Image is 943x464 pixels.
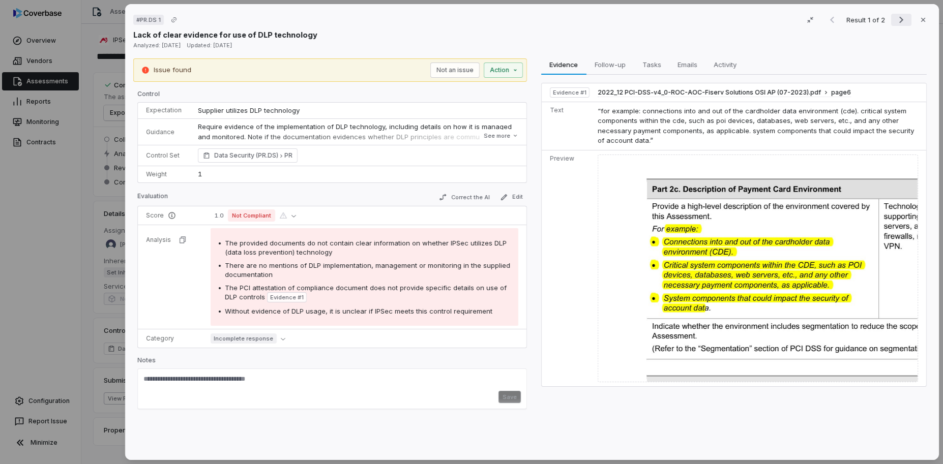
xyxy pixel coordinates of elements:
[198,170,202,178] span: 1
[228,209,275,222] span: Not Compliant
[146,106,182,114] p: Expectation
[846,14,887,25] p: Result 1 of 2
[133,29,317,40] p: Lack of clear evidence for use of DLP technology
[542,102,594,150] td: Text
[211,333,277,344] span: Incomplete response
[137,356,527,368] p: Notes
[225,307,492,315] span: Without evidence of DLP usage, it is unclear if IPSec meets this control requirement
[591,58,630,71] span: Follow-up
[133,42,181,49] span: Analyzed: [DATE]
[638,58,665,71] span: Tasks
[553,88,586,97] span: Evidence # 1
[136,16,161,24] span: # PR.DS 1
[146,170,182,178] p: Weight
[891,14,911,26] button: Next result
[435,191,494,203] button: Correct the AI
[146,236,171,244] p: Analysis
[146,128,182,136] p: Guidance
[187,42,232,49] span: Updated: [DATE]
[225,239,507,256] span: The provided documents do not contain clear information on whether IPSec utilizes DLP (data loss ...
[598,154,918,382] img: f22a9a01889e49bda788b708b2da9281_original.jpg_w1200.jpg
[496,191,527,203] button: Edit
[154,65,191,75] p: Issue found
[214,150,292,161] span: Data Security (PR.DS) PR
[542,150,594,386] td: Preview
[546,58,582,71] span: Evidence
[225,284,507,301] span: The PCI attestation of compliance document does not provide specific details on use of DLP controls
[211,209,300,222] button: 1.0Not Compliant
[673,58,701,71] span: Emails
[146,151,182,160] p: Control Set
[831,88,851,97] span: page 6
[225,261,510,279] span: There are no mentions of DLP implementation, management or monitoring in the supplied documentation
[198,106,300,114] span: Supplier utilizes DLP technology
[598,88,821,97] span: 2022_12 PCI-DSS-v4_0-ROC-AOC-Fiserv Solutions OSI AP (07-2023).pdf
[198,122,518,152] p: Require evidence of the implementation of DLP technology, including details on how it is managed ...
[710,58,741,71] span: Activity
[137,90,527,102] p: Control
[270,293,304,301] span: Evidence # 1
[598,107,914,145] span: “for example: connections into and out of the cardholder data environment (cde). critical system ...
[430,63,480,78] button: Not an issue
[146,211,194,220] p: Score
[481,127,521,145] button: See more
[598,88,851,97] button: 2022_12 PCI-DSS-v4_0-ROC-AOC-Fiserv Solutions OSI AP (07-2023).pdfpage6
[484,63,523,78] button: Action
[165,11,183,29] button: Copy link
[137,192,168,204] p: Evaluation
[146,334,194,343] p: Category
